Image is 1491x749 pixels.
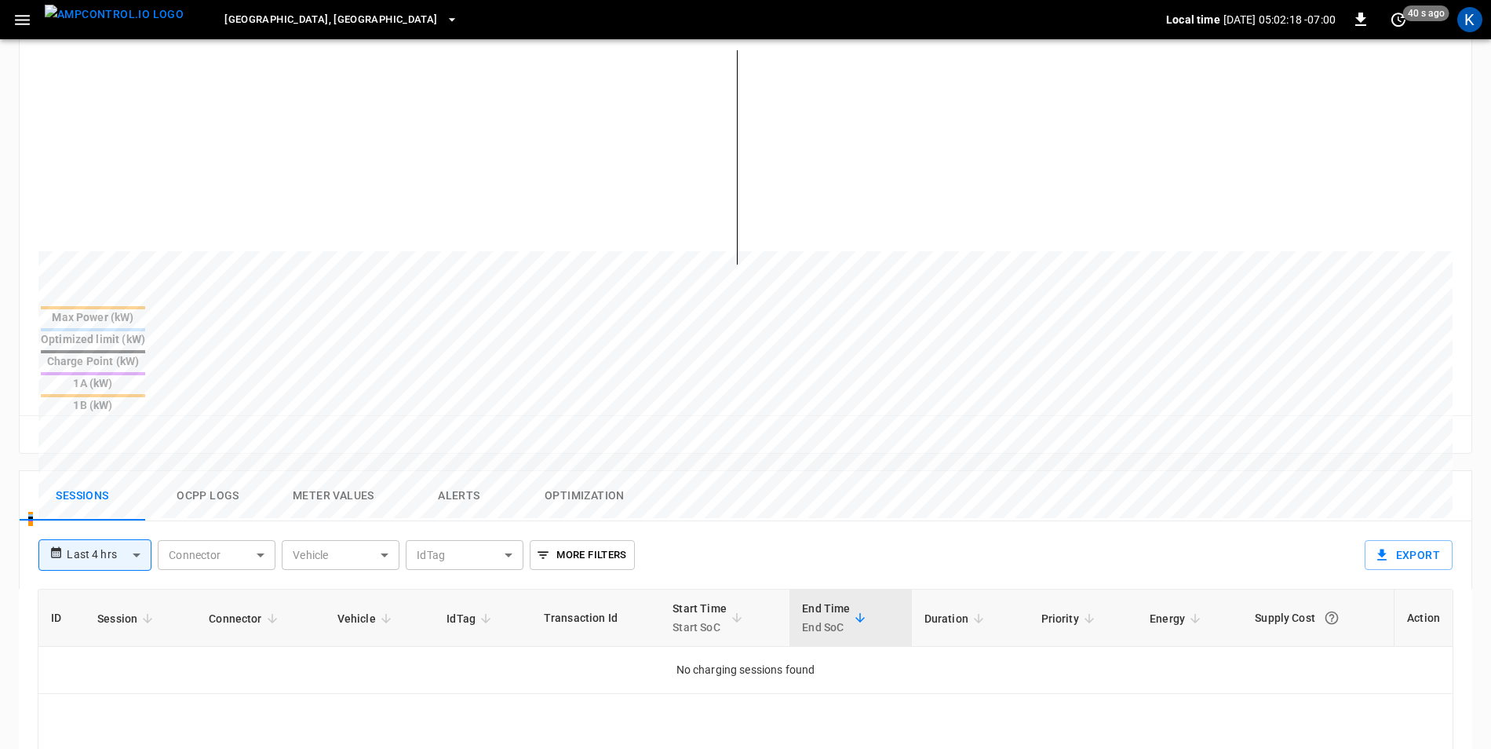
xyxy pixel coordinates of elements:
[1223,12,1336,27] p: [DATE] 05:02:18 -07:00
[802,618,850,637] p: End SoC
[1166,12,1220,27] p: Local time
[1255,604,1381,632] div: Supply Cost
[924,609,989,628] span: Duration
[97,609,158,628] span: Session
[1457,7,1482,32] div: profile-icon
[447,609,496,628] span: IdTag
[67,540,151,570] div: Last 4 hrs
[224,11,437,29] span: [GEOGRAPHIC_DATA], [GEOGRAPHIC_DATA]
[145,471,271,521] button: Ocpp logs
[1403,5,1449,21] span: 40 s ago
[209,609,282,628] span: Connector
[396,471,522,521] button: Alerts
[673,599,747,637] span: Start TimeStart SoC
[802,599,870,637] span: End TimeEnd SoC
[530,540,634,570] button: More Filters
[673,618,727,637] p: Start SoC
[38,590,1453,694] table: sessions table
[522,471,647,521] button: Optimization
[1041,609,1099,628] span: Priority
[20,471,145,521] button: Sessions
[673,599,727,637] div: Start Time
[1318,604,1346,632] button: The cost of your charging session based on your supply rates
[271,471,396,521] button: Meter Values
[1150,609,1205,628] span: Energy
[531,590,660,647] th: Transaction Id
[45,5,184,24] img: ampcontrol.io logo
[1394,590,1453,647] th: Action
[337,609,396,628] span: Vehicle
[802,599,850,637] div: End Time
[1365,540,1453,570] button: Export
[1386,7,1411,32] button: set refresh interval
[218,5,464,35] button: [GEOGRAPHIC_DATA], [GEOGRAPHIC_DATA]
[38,590,85,647] th: ID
